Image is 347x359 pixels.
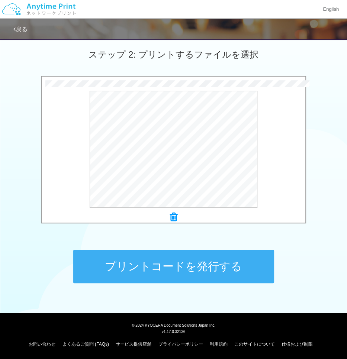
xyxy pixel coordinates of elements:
a: よくあるご質問 (FAQs) [62,342,109,347]
span: ステップ 2: プリントするファイルを選択 [89,49,258,59]
a: プライバシーポリシー [158,342,203,347]
a: サービス提供店舗 [116,342,151,347]
span: v1.17.0.32136 [162,329,185,334]
button: プリントコードを発行する [73,250,274,283]
a: お問い合わせ [29,342,55,347]
a: このサイトについて [234,342,274,347]
a: 仕様および制限 [282,342,313,347]
a: 利用規約 [210,342,228,347]
span: © 2024 KYOCERA Document Solutions Japan Inc. [132,323,215,327]
a: 戻る [13,26,28,32]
